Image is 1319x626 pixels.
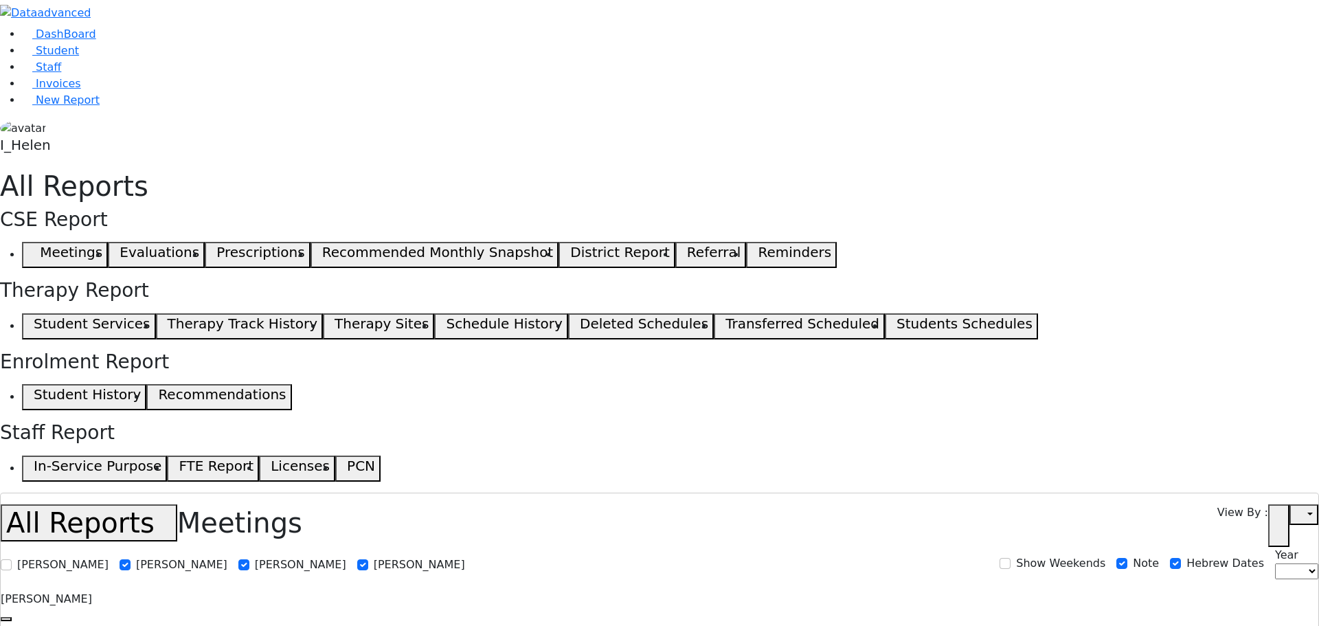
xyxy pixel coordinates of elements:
[347,458,375,474] h5: PCN
[897,315,1033,332] h5: Students Schedules
[34,386,141,403] h5: Student History
[22,242,108,268] button: Meetings
[1,504,177,541] button: All Reports
[885,313,1038,339] button: Students Schedules
[1133,555,1159,572] label: Note
[22,60,61,74] a: Staff
[146,384,291,410] button: Recommendations
[714,313,885,339] button: Transferred Scheduled
[271,458,330,474] h5: Licenses
[1016,555,1105,572] label: Show Weekends
[259,456,335,482] button: Licenses
[322,244,553,260] h5: Recommended Monthly Snapshot
[1217,504,1268,547] label: View By :
[559,242,675,268] button: District Report
[1186,555,1264,572] label: Hebrew Dates
[36,60,61,74] span: Staff
[167,456,259,482] button: FTE Report
[1,617,12,621] button: Previous month
[216,244,304,260] h5: Prescriptions
[725,315,879,332] h5: Transferred Scheduled
[374,557,465,573] label: [PERSON_NAME]
[22,456,167,482] button: In-Service Purpose
[158,386,286,403] h5: Recommendations
[120,244,199,260] h5: Evaluations
[1275,547,1298,563] label: Year
[22,27,96,41] a: DashBoard
[1,591,1318,607] div: [PERSON_NAME]
[22,313,156,339] button: Student Services
[323,313,434,339] button: Therapy Sites
[22,77,81,90] a: Invoices
[36,44,79,57] span: Student
[255,557,346,573] label: [PERSON_NAME]
[335,456,381,482] button: PCN
[335,315,429,332] h5: Therapy Sites
[687,244,741,260] h5: Referral
[22,44,79,57] a: Student
[434,313,567,339] button: Schedule History
[758,244,831,260] h5: Reminders
[40,244,102,260] h5: Meetings
[168,315,317,332] h5: Therapy Track History
[568,313,714,339] button: Deleted Schedules
[447,315,563,332] h5: Schedule History
[22,384,146,410] button: Student History
[34,458,161,474] h5: In-Service Purpose
[36,77,81,90] span: Invoices
[17,557,109,573] label: [PERSON_NAME]
[570,244,670,260] h5: District Report
[136,557,227,573] label: [PERSON_NAME]
[34,315,150,332] h5: Student Services
[675,242,747,268] button: Referral
[36,93,100,107] span: New Report
[746,242,837,268] button: Reminders
[311,242,559,268] button: Recommended Monthly Snapshot
[205,242,310,268] button: Prescriptions
[580,315,708,332] h5: Deleted Schedules
[156,313,323,339] button: Therapy Track History
[179,458,253,474] h5: FTE Report
[36,27,96,41] span: DashBoard
[1,504,302,541] h1: Meetings
[22,93,100,107] a: New Report
[108,242,205,268] button: Evaluations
